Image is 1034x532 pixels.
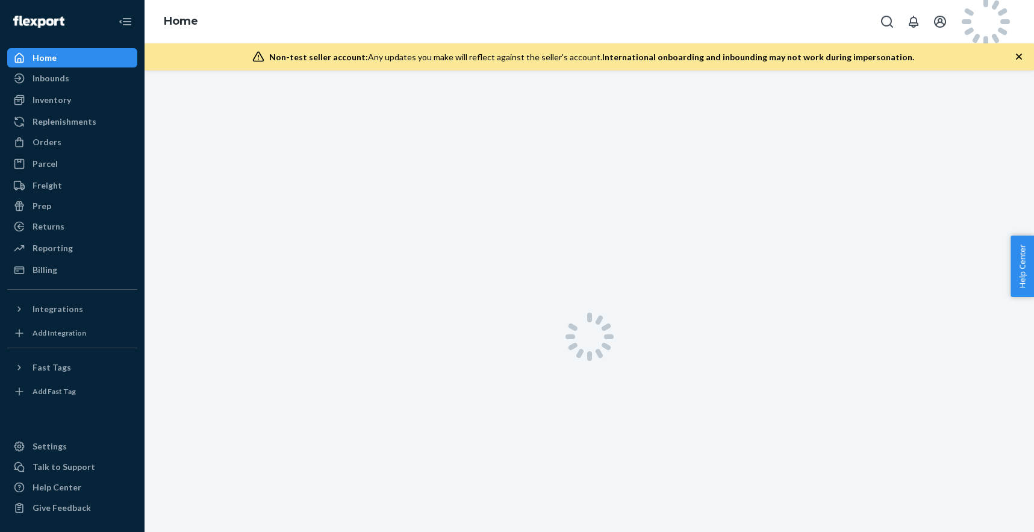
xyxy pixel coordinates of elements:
button: Close Navigation [113,10,137,34]
a: Orders [7,133,137,152]
a: Inbounds [7,69,137,88]
a: Settings [7,437,137,456]
div: Add Fast Tag [33,386,76,396]
div: Orders [33,136,61,148]
a: Home [7,48,137,67]
div: Returns [33,221,64,233]
div: Help Center [33,481,81,493]
span: International onboarding and inbounding may not work during impersonation. [602,52,914,62]
button: Open notifications [902,10,926,34]
button: Open account menu [928,10,952,34]
a: Returns [7,217,137,236]
div: Fast Tags [33,361,71,374]
button: Integrations [7,299,137,319]
button: Give Feedback [7,498,137,518]
a: Parcel [7,154,137,174]
div: Replenishments [33,116,96,128]
a: Prep [7,196,137,216]
img: Flexport logo [13,16,64,28]
div: Freight [33,180,62,192]
span: Non-test seller account: [269,52,368,62]
a: Help Center [7,478,137,497]
div: Inbounds [33,72,69,84]
a: Inventory [7,90,137,110]
button: Fast Tags [7,358,137,377]
div: Talk to Support [33,461,95,473]
div: Prep [33,200,51,212]
a: Freight [7,176,137,195]
button: Talk to Support [7,457,137,477]
a: Home [164,14,198,28]
a: Add Fast Tag [7,382,137,401]
div: Billing [33,264,57,276]
a: Billing [7,260,137,280]
div: Any updates you make will reflect against the seller's account. [269,51,914,63]
div: Parcel [33,158,58,170]
button: Open Search Box [875,10,899,34]
a: Replenishments [7,112,137,131]
div: Reporting [33,242,73,254]
ol: breadcrumbs [154,4,208,39]
div: Home [33,52,57,64]
div: Add Integration [33,328,86,338]
div: Integrations [33,303,83,315]
div: Settings [33,440,67,452]
div: Inventory [33,94,71,106]
div: Give Feedback [33,502,91,514]
button: Help Center [1011,236,1034,297]
a: Add Integration [7,324,137,343]
a: Reporting [7,239,137,258]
